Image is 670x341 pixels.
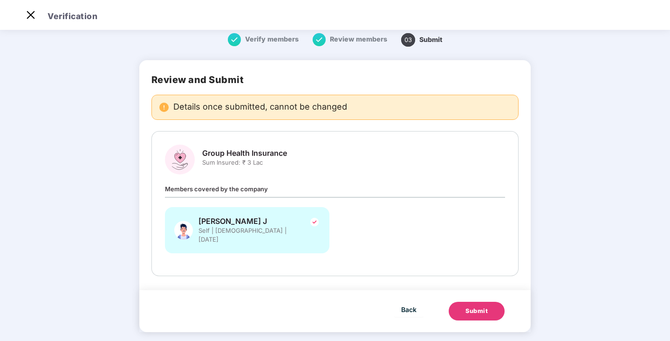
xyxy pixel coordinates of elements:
[202,148,287,158] span: Group Health Insurance
[330,35,387,43] span: Review members
[245,35,299,43] span: Verify members
[165,185,268,193] span: Members covered by the company
[151,74,519,85] h2: Review and Submit
[449,302,505,320] button: Submit
[173,103,347,112] span: Details once submitted, cannot be changed
[401,304,417,315] span: Back
[394,302,424,317] button: Back
[198,226,301,244] span: Self | [DEMOGRAPHIC_DATA] | [DATE]
[228,33,241,46] img: svg+xml;base64,PHN2ZyB4bWxucz0iaHR0cDovL3d3dy53My5vcmcvMjAwMC9zdmciIHdpZHRoPSIxNiIgaGVpZ2h0PSIxNi...
[309,216,320,228] img: svg+xml;base64,PHN2ZyBpZD0iVGljay0yNHgyNCIgeG1sbnM9Imh0dHA6Ly93d3cudzMub3JnLzIwMDAvc3ZnIiB3aWR0aD...
[202,158,287,167] span: Sum Insured: ₹ 3 Lac
[159,103,169,112] img: svg+xml;base64,PHN2ZyBpZD0iRGFuZ2VyX2FsZXJ0IiBkYXRhLW5hbWU9IkRhbmdlciBhbGVydCIgeG1sbnM9Imh0dHA6Ly...
[313,33,326,46] img: svg+xml;base64,PHN2ZyB4bWxucz0iaHR0cDovL3d3dy53My5vcmcvMjAwMC9zdmciIHdpZHRoPSIxNiIgaGVpZ2h0PSIxNi...
[465,306,488,316] div: Submit
[401,33,415,47] span: 03
[165,145,195,174] img: svg+xml;base64,PHN2ZyBpZD0iR3JvdXBfSGVhbHRoX0luc3VyYW5jZSIgZGF0YS1uYW1lPSJHcm91cCBIZWFsdGggSW5zdX...
[174,216,193,244] img: svg+xml;base64,PHN2ZyBpZD0iU3BvdXNlX01hbGUiIHhtbG5zPSJodHRwOi8vd3d3LnczLm9yZy8yMDAwL3N2ZyIgeG1sbn...
[198,216,301,226] span: [PERSON_NAME] J
[419,35,442,43] span: Submit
